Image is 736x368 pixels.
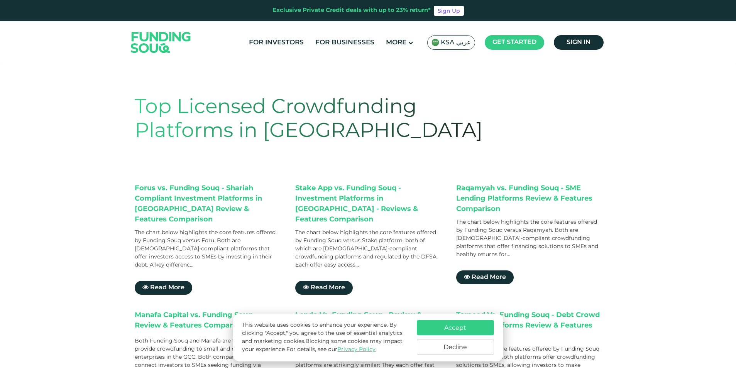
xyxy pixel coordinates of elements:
img: SA Flag [431,39,439,46]
span: KSA عربي [441,38,471,47]
div: Tameed Vs. Funding Souq - Debt Crowd Lending Platforms Review & Features Comparison [456,310,602,341]
button: Accept [417,320,494,335]
h1: Top Licensed Crowdfunding Platforms in [GEOGRAPHIC_DATA] [135,96,508,144]
span: More [386,39,406,46]
div: Stake App vs. Funding Souq - Investment Platforms in [GEOGRAPHIC_DATA] - Reviews & Features Compa... [295,183,441,225]
div: The chart below highlights the core features offered by Funding Souq versus Foru. Both are [DEMOG... [135,229,280,269]
span: Read More [311,285,345,290]
a: For Businesses [313,36,376,49]
a: Read More [295,281,353,295]
div: Exclusive Private Credit deals with up to 23% return* [272,6,431,15]
img: Logo [123,23,199,62]
div: The chart below highlights the core features offered by Funding Souq versus Stake platform, both ... [295,229,441,269]
span: Sign in [567,39,590,45]
a: Sign in [554,35,604,50]
a: Read More [456,270,514,284]
div: Raqamyah vs. Funding Souq - SME Lending Platforms Review & Features Comparison [456,183,602,214]
span: Get started [492,39,536,45]
a: Read More [135,281,192,295]
span: Blocking some cookies may impact your experience [242,339,403,352]
span: Read More [472,274,506,280]
a: Sign Up [434,6,464,16]
a: Privacy Policy [337,347,376,352]
div: Forus vs. Funding Souq - Shariah Compliant Investment Platforms in [GEOGRAPHIC_DATA] Review & Fea... [135,183,280,225]
span: Read More [150,285,184,290]
p: This website uses cookies to enhance your experience. By clicking "Accept," you agree to the use ... [242,321,409,354]
button: Decline [417,339,494,355]
div: Manafa Capital vs. Funding Souq - Review & Features Comparison [135,310,280,333]
a: For Investors [247,36,306,49]
div: The chart below highlights the core features offered by Funding Souq versus Raqamyah. Both are [D... [456,218,602,259]
span: For details, see our . [286,347,377,352]
div: Lendo Vs. Funding Souq - Review & Features Comparison [295,310,441,333]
